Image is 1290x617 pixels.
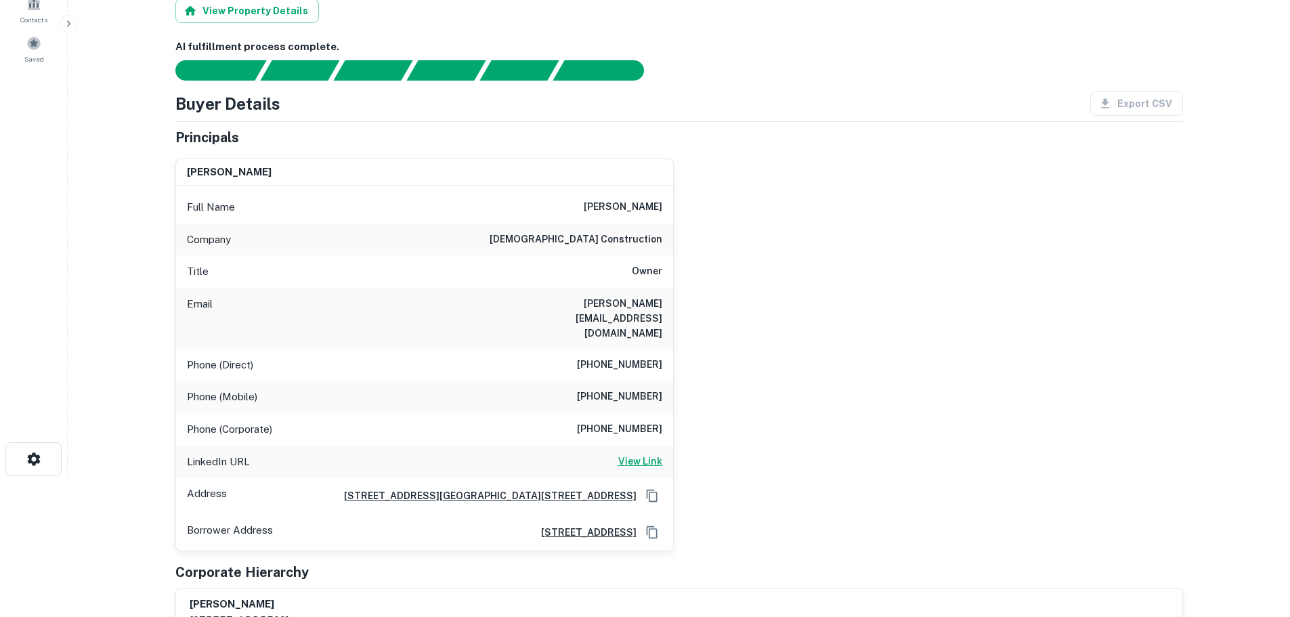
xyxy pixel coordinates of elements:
h6: [PHONE_NUMBER] [577,421,662,438]
div: Principals found, still searching for contact information. This may take time... [479,60,559,81]
h6: AI fulfillment process complete. [175,39,1183,55]
h5: Principals [175,127,239,148]
h6: [PHONE_NUMBER] [577,357,662,373]
button: Copy Address [642,522,662,542]
a: [STREET_ADDRESS] [530,525,637,540]
p: Company [187,232,231,248]
div: Your request is received and processing... [260,60,339,81]
p: LinkedIn URL [187,454,250,470]
a: View Link [618,454,662,470]
span: Saved [24,54,44,64]
h6: [DEMOGRAPHIC_DATA] construction [490,232,662,248]
h6: Owner [632,263,662,280]
p: Full Name [187,199,235,215]
iframe: Chat Widget [1222,465,1290,530]
p: Phone (Corporate) [187,421,272,438]
div: AI fulfillment process complete. [553,60,660,81]
span: Contacts [20,14,47,25]
h5: Corporate Hierarchy [175,562,309,582]
a: Saved [4,30,64,67]
h6: [PERSON_NAME] [187,165,272,180]
h6: View Link [618,454,662,469]
div: Documents found, AI parsing details... [333,60,412,81]
div: Principals found, AI now looking for contact information... [406,60,486,81]
h6: [PERSON_NAME][EMAIL_ADDRESS][DOMAIN_NAME] [500,296,662,341]
div: Sending borrower request to AI... [159,60,261,81]
p: Borrower Address [187,522,273,542]
p: Phone (Mobile) [187,389,257,405]
p: Phone (Direct) [187,357,253,373]
p: Title [187,263,209,280]
p: Email [187,296,213,341]
a: [STREET_ADDRESS][GEOGRAPHIC_DATA][STREET_ADDRESS] [333,488,637,503]
p: Address [187,486,227,506]
h4: Buyer Details [175,91,280,116]
h6: [PERSON_NAME] [190,597,288,612]
h6: [PERSON_NAME] [584,199,662,215]
h6: [PHONE_NUMBER] [577,389,662,405]
button: Copy Address [642,486,662,506]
